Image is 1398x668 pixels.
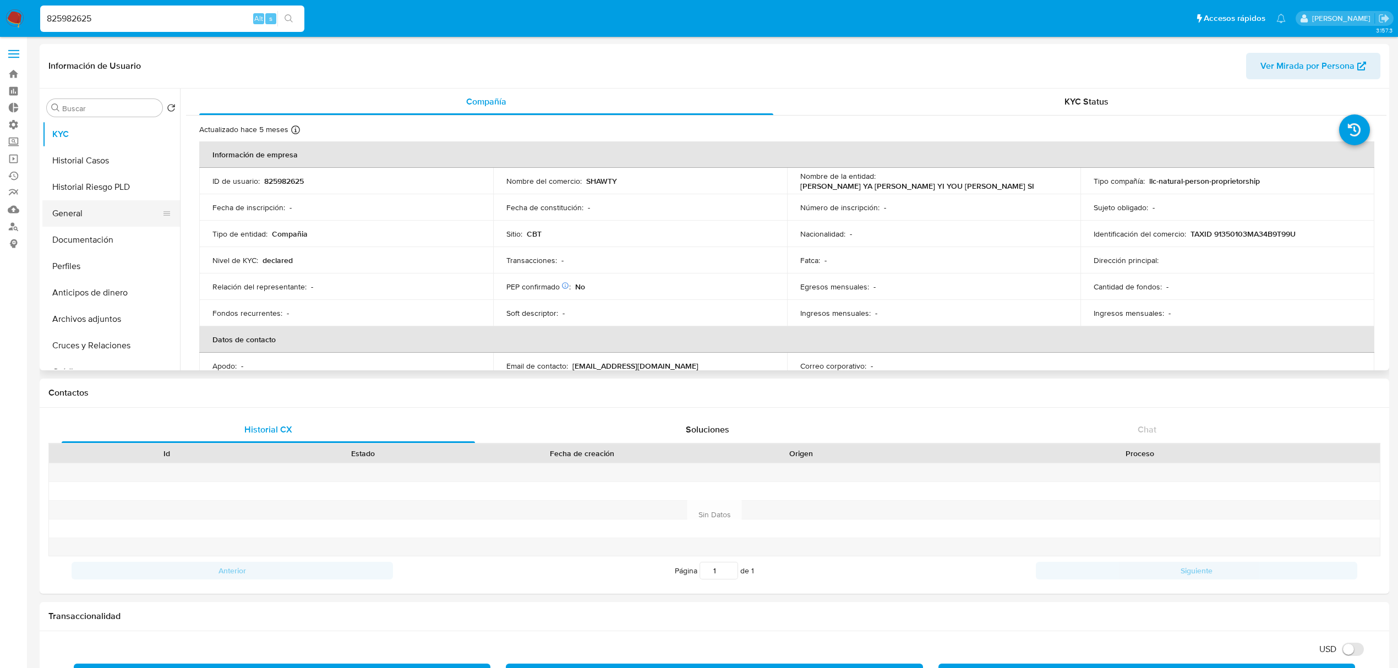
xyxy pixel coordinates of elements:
p: Correo corporativo : [800,361,866,371]
p: [EMAIL_ADDRESS][DOMAIN_NAME] [572,361,698,371]
p: TAXID 91350103MA34B9T99U [1191,229,1296,239]
button: Anterior [72,562,393,579]
p: - [873,282,876,292]
p: Compañia [272,229,308,239]
h1: Contactos [48,387,1380,398]
p: Transacciones : [506,255,557,265]
p: llc-natural-person-proprietorship [1149,176,1260,186]
p: Nombre del comercio : [506,176,582,186]
p: Fecha de inscripción : [212,202,285,212]
button: Historial Casos [42,147,180,174]
button: Buscar [51,103,60,112]
span: s [269,13,272,24]
span: KYC Status [1064,95,1108,108]
span: Historial CX [244,423,292,436]
span: Soluciones [686,423,729,436]
button: Anticipos de dinero [42,280,180,306]
p: - [871,361,873,371]
p: - [850,229,852,239]
p: Egresos mensuales : [800,282,869,292]
button: Perfiles [42,253,180,280]
p: Número de inscripción : [800,202,880,212]
button: Ver Mirada por Persona [1246,53,1380,79]
button: Historial Riesgo PLD [42,174,180,200]
p: 825982625 [264,176,304,186]
p: Nivel de KYC : [212,255,258,265]
p: - [884,202,886,212]
p: Dirección principal : [1094,255,1159,265]
p: PEP confirmado : [506,282,571,292]
p: Actualizado hace 5 meses [199,124,288,135]
th: Información de empresa [199,141,1374,168]
p: santiago.sgreco@mercadolibre.com [1312,13,1374,24]
span: Chat [1138,423,1156,436]
input: Buscar [62,103,158,113]
p: SHAWTY [586,176,617,186]
p: Email de contacto : [506,361,568,371]
p: - [287,308,289,318]
p: Ingresos mensuales : [800,308,871,318]
p: Sujeto obligado : [1094,202,1148,212]
p: - [290,202,292,212]
p: Sitio : [506,229,522,239]
p: - [311,282,313,292]
p: Tipo compañía : [1094,176,1145,186]
button: Siguiente [1036,562,1357,579]
span: Compañía [466,95,506,108]
p: Cantidad de fondos : [1094,282,1162,292]
p: - [1166,282,1168,292]
p: Soft descriptor : [506,308,558,318]
button: Cruces y Relaciones [42,332,180,359]
p: - [563,308,565,318]
input: Buscar usuario o caso... [40,12,304,26]
span: Página de [675,562,754,579]
p: - [1168,308,1171,318]
p: declared [263,255,293,265]
button: KYC [42,121,180,147]
div: Origen [711,448,892,459]
p: Nombre de la entidad : [800,171,876,181]
p: - [241,361,243,371]
p: Relación del representante : [212,282,307,292]
p: Tipo de entidad : [212,229,267,239]
p: - [561,255,564,265]
p: Apodo : [212,361,237,371]
button: General [42,200,171,227]
a: Salir [1378,13,1390,24]
p: - [1153,202,1155,212]
span: Alt [254,13,263,24]
div: Proceso [907,448,1372,459]
p: - [875,308,877,318]
div: Fecha de creación [469,448,695,459]
button: Archivos adjuntos [42,306,180,332]
p: [PERSON_NAME] YA [PERSON_NAME] YI YOU [PERSON_NAME] SI [800,181,1034,191]
h1: Transaccionalidad [48,611,1380,622]
button: Volver al orden por defecto [167,103,176,116]
span: Accesos rápidos [1204,13,1265,24]
p: Identificación del comercio : [1094,229,1186,239]
button: search-icon [277,11,300,26]
p: Fondos recurrentes : [212,308,282,318]
button: Créditos [42,359,180,385]
p: Fecha de constitución : [506,202,583,212]
p: - [588,202,590,212]
p: No [575,282,585,292]
a: Notificaciones [1276,14,1286,23]
span: 1 [751,565,754,576]
p: ID de usuario : [212,176,260,186]
h1: Información de Usuario [48,61,141,72]
p: Ingresos mensuales : [1094,308,1164,318]
div: Id [76,448,257,459]
p: - [824,255,827,265]
div: Estado [272,448,454,459]
th: Datos de contacto [199,326,1374,353]
p: Fatca : [800,255,820,265]
p: Nacionalidad : [800,229,845,239]
button: Documentación [42,227,180,253]
p: CBT [527,229,542,239]
span: Ver Mirada por Persona [1260,53,1355,79]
